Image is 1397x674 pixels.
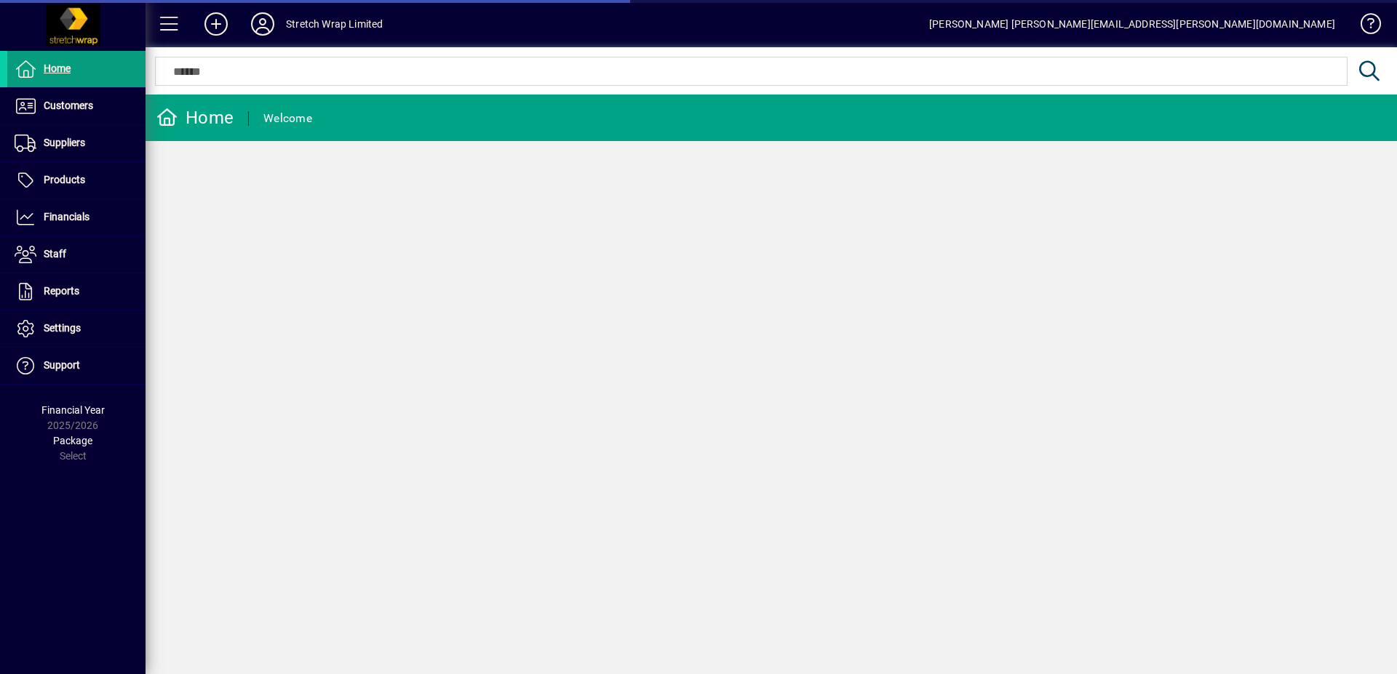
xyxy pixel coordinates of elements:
[44,100,93,111] span: Customers
[7,310,146,347] a: Settings
[239,11,286,37] button: Profile
[263,107,312,130] div: Welcome
[7,125,146,161] a: Suppliers
[44,359,80,371] span: Support
[929,12,1335,36] div: [PERSON_NAME] [PERSON_NAME][EMAIL_ADDRESS][PERSON_NAME][DOMAIN_NAME]
[53,435,92,446] span: Package
[7,162,146,198] a: Products
[7,273,146,310] a: Reports
[7,348,146,384] a: Support
[7,199,146,236] a: Financials
[7,88,146,124] a: Customers
[44,174,85,185] span: Products
[1350,3,1379,50] a: Knowledge Base
[156,106,234,129] div: Home
[193,11,239,37] button: Add
[44,285,79,297] span: Reports
[44,211,89,222] span: Financials
[44,322,81,334] span: Settings
[44,137,85,148] span: Suppliers
[44,248,66,260] span: Staff
[286,12,383,36] div: Stretch Wrap Limited
[41,404,105,416] span: Financial Year
[44,63,71,74] span: Home
[7,236,146,273] a: Staff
